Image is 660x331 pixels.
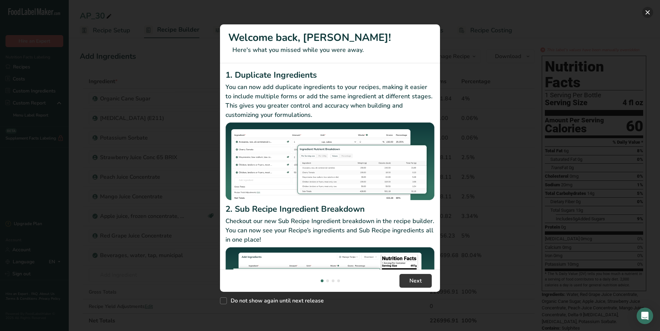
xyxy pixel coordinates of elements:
img: Duplicate Ingredients [225,122,434,200]
p: Checkout our new Sub Recipe Ingredient breakdown in the recipe builder. You can now see your Reci... [225,217,434,244]
span: Next [409,277,422,285]
div: Open Intercom Messenger [637,308,653,324]
button: Next [399,274,432,288]
p: Here's what you missed while you were away. [228,45,432,55]
p: You can now add duplicate ingredients to your recipes, making it easier to include multiple forms... [225,82,434,120]
h2: 2. Sub Recipe Ingredient Breakdown [225,203,434,215]
span: Do not show again until next release [227,297,324,304]
img: Sub Recipe Ingredient Breakdown [225,247,434,325]
h1: Welcome back, [PERSON_NAME]! [228,30,432,45]
h2: 1. Duplicate Ingredients [225,69,434,81]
